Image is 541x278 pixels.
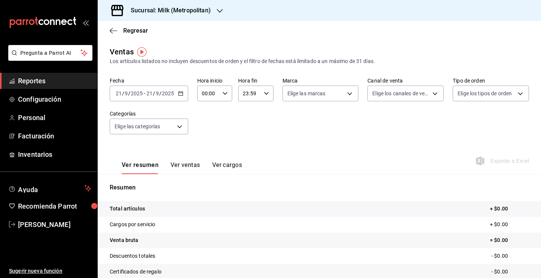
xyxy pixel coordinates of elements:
[367,78,444,83] label: Canal de venta
[115,123,160,130] span: Elige las categorías
[124,90,128,96] input: --
[372,90,430,97] span: Elige los canales de venta
[9,267,91,275] span: Sugerir nueva función
[156,90,159,96] input: --
[123,27,148,34] span: Regresar
[18,113,91,123] span: Personal
[122,90,124,96] span: /
[153,90,155,96] span: /
[110,205,145,213] p: Total artículos
[110,27,148,34] button: Regresar
[110,78,188,83] label: Fecha
[110,111,188,116] label: Categorías
[115,90,122,96] input: --
[122,161,159,174] button: Ver resumen
[110,236,138,244] p: Venta bruta
[20,49,81,57] span: Pregunta a Parrot AI
[18,184,82,193] span: Ayuda
[110,57,529,65] div: Los artículos listados no incluyen descuentos de orden y el filtro de fechas está limitado a un m...
[162,90,174,96] input: ----
[110,183,529,192] p: Resumen
[128,90,130,96] span: /
[110,252,155,260] p: Descuentos totales
[18,76,91,86] span: Reportes
[110,221,156,228] p: Cargos por servicio
[490,236,529,244] p: = $0.00
[238,78,273,83] label: Hora fin
[83,20,89,26] button: open_drawer_menu
[491,268,529,276] p: - $0.00
[5,54,92,62] a: Pregunta a Parrot AI
[491,252,529,260] p: - $0.00
[453,78,529,83] label: Tipo de orden
[18,131,91,141] span: Facturación
[122,161,242,174] div: navigation tabs
[137,47,147,57] img: Tooltip marker
[146,90,153,96] input: --
[159,90,162,96] span: /
[197,78,232,83] label: Hora inicio
[110,268,162,276] p: Certificados de regalo
[212,161,242,174] button: Ver cargos
[490,221,529,228] p: + $0.00
[130,90,143,96] input: ----
[458,90,512,97] span: Elige los tipos de orden
[110,46,134,57] div: Ventas
[18,149,91,159] span: Inventarios
[171,161,200,174] button: Ver ventas
[287,90,326,97] span: Elige las marcas
[490,205,529,213] p: + $0.00
[283,78,359,83] label: Marca
[8,45,92,61] button: Pregunta a Parrot AI
[144,90,145,96] span: -
[125,6,211,15] h3: Sucursal: Milk (Metropolitan)
[18,219,91,230] span: [PERSON_NAME]
[18,94,91,104] span: Configuración
[18,201,91,211] span: Recomienda Parrot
